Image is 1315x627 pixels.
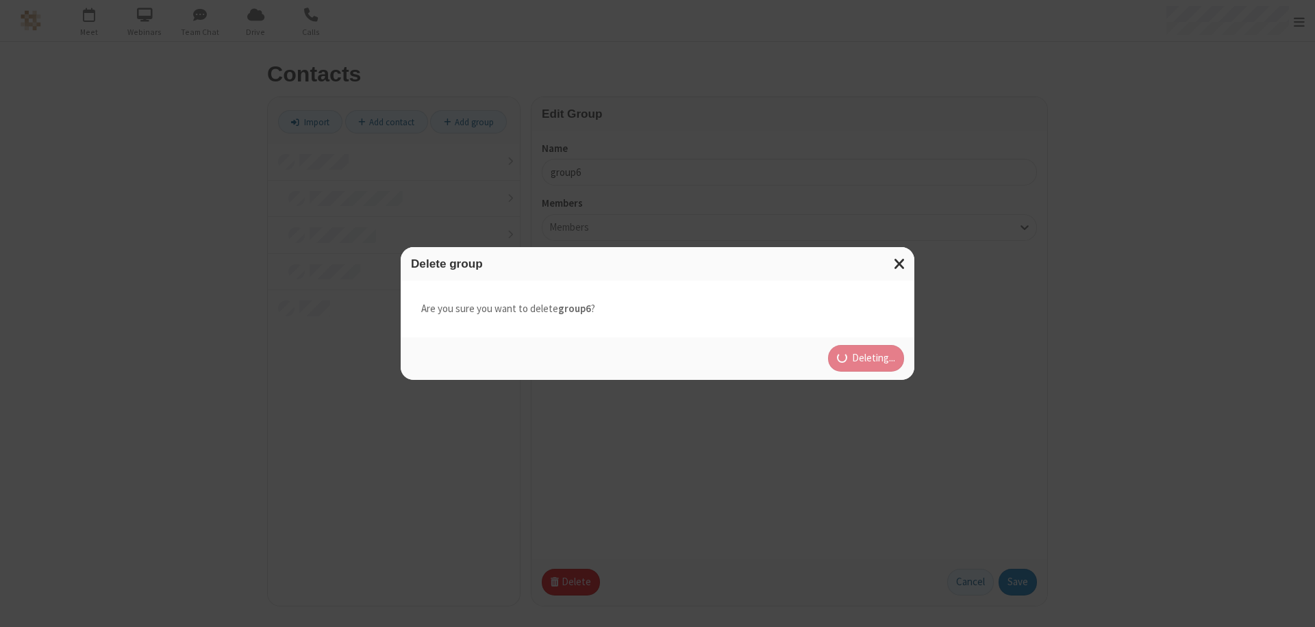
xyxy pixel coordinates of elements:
[558,302,591,315] strong: group6
[852,350,895,366] span: Deleting...
[828,345,905,372] button: Deleting...
[411,257,904,270] h3: Delete group
[886,247,914,281] button: Close modal
[421,301,894,317] p: Are you sure you want to delete ?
